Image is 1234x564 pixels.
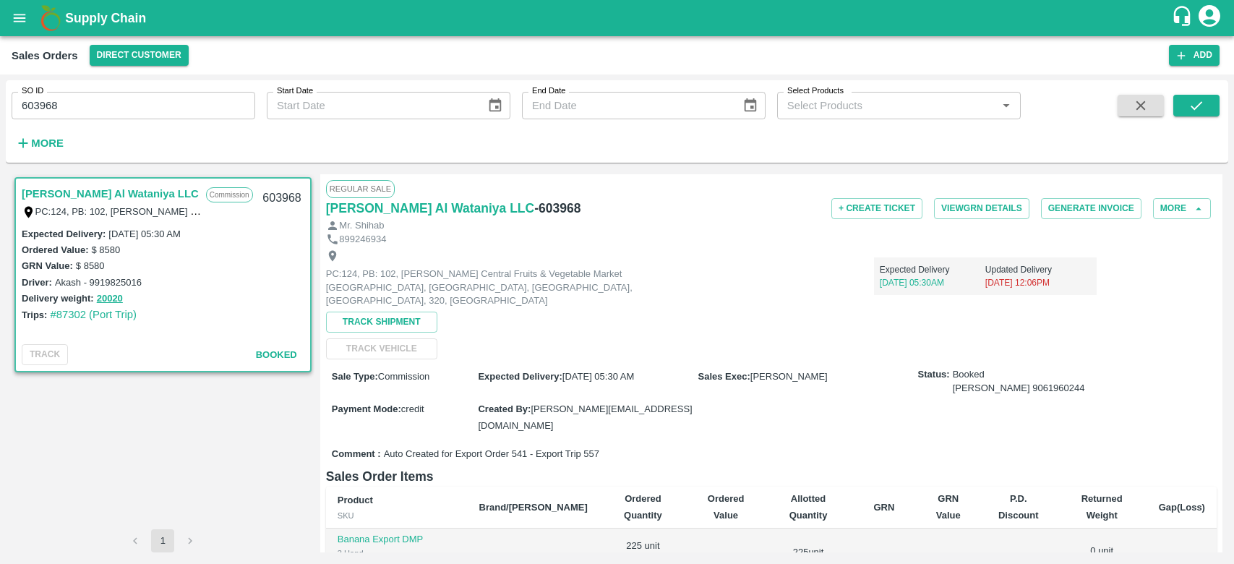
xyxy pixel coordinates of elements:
img: logo [36,4,65,33]
b: Ordered Value [708,493,745,520]
label: Expected Delivery : [22,228,106,239]
a: [PERSON_NAME] Al Wataniya LLC [22,184,199,203]
div: account of current user [1196,3,1222,33]
label: End Date [532,85,565,97]
b: Supply Chain [65,11,146,25]
b: Allotted Quantity [789,493,828,520]
div: 3 Hand [338,547,456,560]
label: Sale Type : [332,371,378,382]
b: Product [338,495,373,505]
button: More [1153,198,1211,219]
div: 603968 [254,181,309,215]
b: Ordered Quantity [624,493,662,520]
b: Brand/[PERSON_NAME] [479,502,588,513]
b: GRN [873,502,894,513]
label: Ordered Value: [22,244,88,255]
button: + Create Ticket [831,198,922,219]
button: Track Shipment [326,312,437,333]
button: open drawer [3,1,36,35]
label: Start Date [277,85,313,97]
p: 899246934 [339,233,386,247]
label: Comment : [332,448,381,461]
input: End Date [522,92,731,119]
b: Gap(Loss) [1159,502,1205,513]
button: ViewGRN Details [934,198,1029,219]
label: Select Products [787,85,844,97]
p: Updated Delivery [985,263,1091,276]
label: Delivery weight: [22,293,94,304]
button: Generate Invoice [1041,198,1141,219]
button: 20020 [97,291,123,307]
button: Add [1169,45,1220,66]
div: SKU [338,509,456,522]
a: Supply Chain [65,8,1171,28]
b: P.D. Discount [998,493,1039,520]
button: More [12,131,67,155]
p: Expected Delivery [880,263,985,276]
label: Created By : [478,403,531,414]
p: Commission [206,187,253,202]
label: PC:124, PB: 102, [PERSON_NAME] Central Fruits & Vegetable Market [GEOGRAPHIC_DATA], [GEOGRAPHIC_D... [35,205,865,217]
label: Sales Exec : [698,371,750,382]
label: Trips: [22,309,47,320]
div: [PERSON_NAME] 9061960244 [953,382,1085,396]
span: Auto Created for Export Order 541 - Export Trip 557 [384,448,599,461]
p: Mr. Shihab [339,219,384,233]
h6: - 603968 [534,198,580,218]
a: #87302 (Port Trip) [50,309,137,320]
nav: pagination navigation [121,529,204,552]
span: [DATE] 05:30 AM [562,371,634,382]
input: Select Products [781,96,993,115]
a: [PERSON_NAME] Al Wataniya LLC [326,198,534,218]
span: credit [401,403,424,414]
strong: More [31,137,64,149]
div: customer-support [1171,5,1196,31]
label: Payment Mode : [332,403,401,414]
button: Open [997,96,1016,115]
b: GRN Value [936,493,961,520]
div: Sales Orders [12,46,78,65]
span: [PERSON_NAME] [750,371,828,382]
b: Returned Weight [1081,493,1123,520]
label: Akash - 9919825016 [55,277,142,288]
label: Expected Delivery : [478,371,562,382]
span: Booked [953,368,1085,395]
input: Enter SO ID [12,92,255,119]
p: PC:124, PB: 102, [PERSON_NAME] Central Fruits & Vegetable Market [GEOGRAPHIC_DATA], [GEOGRAPHIC_D... [326,268,651,308]
label: SO ID [22,85,43,97]
label: GRN Value: [22,260,73,271]
span: Regular Sale [326,180,395,197]
button: page 1 [151,529,174,552]
label: $ 8580 [76,260,105,271]
input: Start Date [267,92,476,119]
label: Status: [918,368,950,382]
span: Commission [378,371,430,382]
button: Choose date [481,92,509,119]
span: [PERSON_NAME][EMAIL_ADDRESS][DOMAIN_NAME] [478,403,692,430]
p: Banana Export DMP [338,533,456,547]
label: [DATE] 05:30 AM [108,228,180,239]
p: [DATE] 12:06PM [985,276,1091,289]
button: Select DC [90,45,189,66]
button: Choose date [737,92,764,119]
p: [DATE] 05:30AM [880,276,985,289]
label: $ 8580 [91,244,120,255]
h6: Sales Order Items [326,466,1217,487]
span: Booked [256,349,297,360]
label: Driver: [22,277,52,288]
